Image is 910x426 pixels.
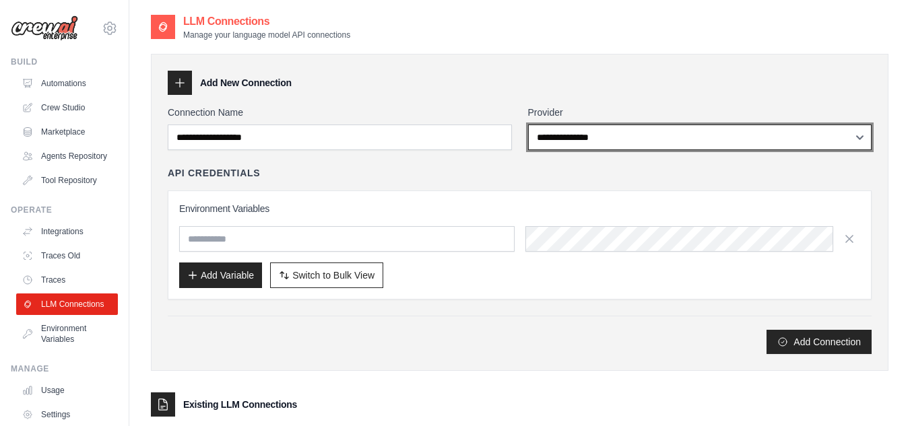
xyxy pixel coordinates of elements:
[16,404,118,425] a: Settings
[183,30,350,40] p: Manage your language model API connections
[168,106,512,119] label: Connection Name
[16,145,118,167] a: Agents Repository
[16,221,118,242] a: Integrations
[11,57,118,67] div: Build
[11,15,78,41] img: Logo
[767,330,872,354] button: Add Connection
[11,205,118,215] div: Operate
[16,121,118,143] a: Marketplace
[270,262,383,288] button: Switch to Bulk View
[183,398,297,411] h3: Existing LLM Connections
[16,245,118,267] a: Traces Old
[16,170,118,191] a: Tool Repository
[16,269,118,291] a: Traces
[16,97,118,118] a: Crew Studio
[179,202,860,215] h3: Environment Variables
[11,363,118,374] div: Manage
[168,166,260,180] h4: API Credentials
[16,318,118,350] a: Environment Variables
[528,106,872,119] label: Provider
[292,269,375,282] span: Switch to Bulk View
[200,76,292,90] h3: Add New Connection
[16,293,118,315] a: LLM Connections
[16,380,118,401] a: Usage
[16,73,118,94] a: Automations
[183,13,350,30] h2: LLM Connections
[179,262,262,288] button: Add Variable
